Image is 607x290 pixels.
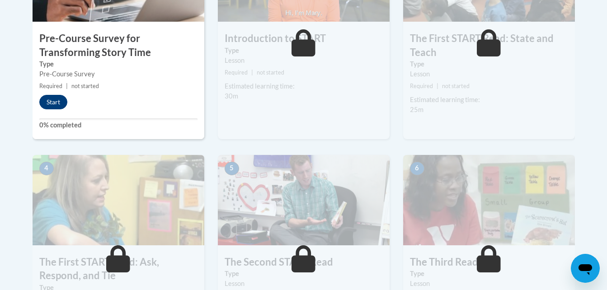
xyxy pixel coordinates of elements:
span: 6 [410,162,424,175]
button: Start [39,95,67,109]
h3: Pre-Course Survey for Transforming Story Time [33,32,204,60]
div: Lesson [410,69,568,79]
img: Course Image [218,155,390,245]
span: 4 [39,162,54,175]
img: Course Image [33,155,204,245]
div: Lesson [410,279,568,289]
label: Type [225,269,383,279]
iframe: Button to launch messaging window [571,254,600,283]
div: Lesson [225,279,383,289]
label: 0% completed [39,120,198,130]
span: not started [442,83,470,89]
label: Type [39,59,198,69]
span: Required [225,69,248,76]
span: not started [71,83,99,89]
h3: The Second START Read [218,255,390,269]
h3: The Third Read [403,255,575,269]
span: not started [257,69,284,76]
span: 25m [410,106,423,113]
img: Course Image [403,155,575,245]
h3: The First START Read: State and Teach [403,32,575,60]
div: Estimated learning time: [225,81,383,91]
div: Lesson [225,56,383,65]
span: 30m [225,92,238,100]
span: Required [39,83,62,89]
label: Type [410,59,568,69]
span: | [66,83,68,89]
span: 5 [225,162,239,175]
label: Type [225,46,383,56]
div: Estimated learning time: [410,95,568,105]
span: | [251,69,253,76]
div: Pre-Course Survey [39,69,198,79]
label: Type [410,269,568,279]
h3: The First START Read: Ask, Respond, and Tie [33,255,204,283]
h3: Introduction to START [218,32,390,46]
span: | [437,83,438,89]
span: Required [410,83,433,89]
